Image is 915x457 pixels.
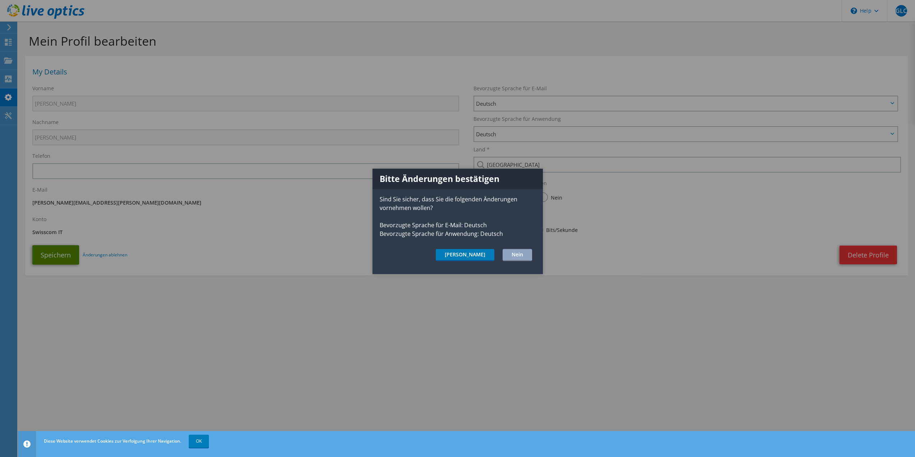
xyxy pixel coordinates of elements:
button: Nein [503,249,532,261]
h1: Bitte Änderungen bestätigen [372,169,543,189]
p: Bevorzugte Sprache für E-Mail: Deutsch Bevorzugte Sprache für Anwendung: Deutsch [372,221,543,238]
button: [PERSON_NAME] [436,249,494,261]
span: Diese Website verwendet Cookies zur Verfolgung Ihrer Navigation. [44,438,181,444]
p: Sind Sie sicher, dass Sie die folgenden Änderungen vornehmen wollen? [372,195,543,212]
a: OK [189,435,209,448]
